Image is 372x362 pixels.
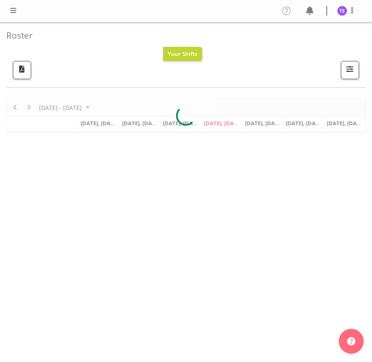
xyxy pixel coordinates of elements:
[6,31,359,40] h4: Roster
[341,61,359,79] button: Filter Shifts
[337,6,347,16] img: theresa-smith5660.jpg
[163,47,202,61] button: Your Shifts
[168,50,198,58] span: Your Shifts
[13,61,31,79] button: Download a PDF of the roster according to the set date range.
[347,337,355,345] img: help-xxl-2.png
